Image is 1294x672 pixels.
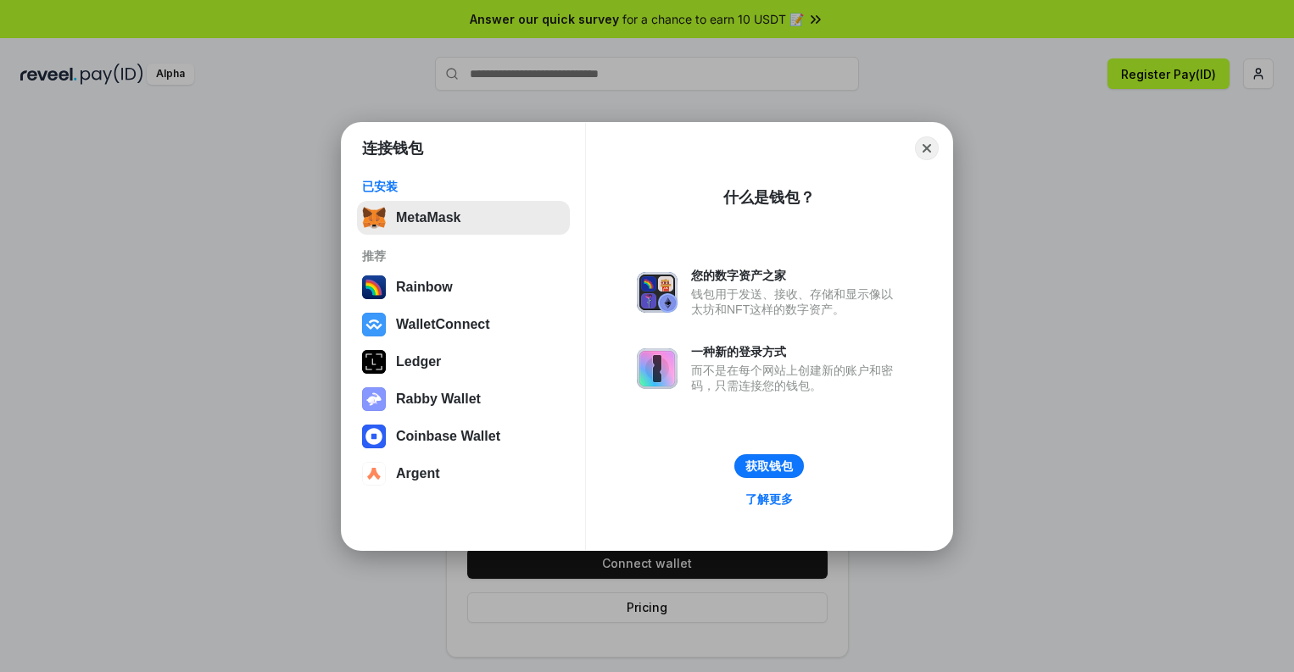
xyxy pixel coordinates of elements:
img: svg+xml,%3Csvg%20xmlns%3D%22http%3A%2F%2Fwww.w3.org%2F2000%2Fsvg%22%20fill%3D%22none%22%20viewBox... [637,348,678,389]
h1: 连接钱包 [362,138,423,158]
div: Rabby Wallet [396,392,481,407]
img: svg+xml,%3Csvg%20width%3D%22120%22%20height%3D%22120%22%20viewBox%3D%220%200%20120%20120%22%20fil... [362,275,386,299]
button: Argent [357,457,570,491]
div: WalletConnect [396,317,490,332]
button: Ledger [357,345,570,379]
img: svg+xml,%3Csvg%20xmlns%3D%22http%3A%2F%2Fwww.w3.org%2F2000%2Fsvg%22%20fill%3D%22none%22%20viewBox... [362,387,386,411]
img: svg+xml,%3Csvg%20width%3D%2228%22%20height%3D%2228%22%20viewBox%3D%220%200%2028%2028%22%20fill%3D... [362,313,386,336]
img: svg+xml,%3Csvg%20width%3D%2228%22%20height%3D%2228%22%20viewBox%3D%220%200%2028%2028%22%20fill%3D... [362,462,386,486]
div: 什么是钱包？ [723,187,815,208]
button: WalletConnect [357,308,570,342]
div: Argent [396,466,440,481]
div: Ledger [396,354,441,369]
img: svg+xml,%3Csvg%20fill%3D%22none%22%20height%3D%2233%22%20viewBox%3D%220%200%2035%2033%22%20width%... [362,206,386,230]
button: Rainbow [357,270,570,304]
div: 获取钱包 [745,458,793,474]
div: 推荐 [362,248,565,264]
div: 一种新的登录方式 [691,344,901,359]
img: svg+xml,%3Csvg%20xmlns%3D%22http%3A%2F%2Fwww.w3.org%2F2000%2Fsvg%22%20width%3D%2228%22%20height%3... [362,350,386,374]
div: Rainbow [396,280,453,295]
div: 已安装 [362,179,565,194]
button: Coinbase Wallet [357,419,570,453]
a: 了解更多 [735,488,803,510]
div: 而不是在每个网站上创建新的账户和密码，只需连接您的钱包。 [691,363,901,393]
button: Rabby Wallet [357,382,570,416]
button: Close [915,136,939,160]
div: Coinbase Wallet [396,429,500,444]
img: svg+xml,%3Csvg%20xmlns%3D%22http%3A%2F%2Fwww.w3.org%2F2000%2Fsvg%22%20fill%3D%22none%22%20viewBox... [637,272,678,313]
img: svg+xml,%3Csvg%20width%3D%2228%22%20height%3D%2228%22%20viewBox%3D%220%200%2028%2028%22%20fill%3D... [362,425,386,448]
div: 您的数字资产之家 [691,268,901,283]
div: 了解更多 [745,492,793,507]
button: MetaMask [357,201,570,235]
button: 获取钱包 [734,454,804,478]
div: 钱包用于发送、接收、存储和显示像以太坊和NFT这样的数字资产。 [691,286,901,317]
div: MetaMask [396,210,460,225]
